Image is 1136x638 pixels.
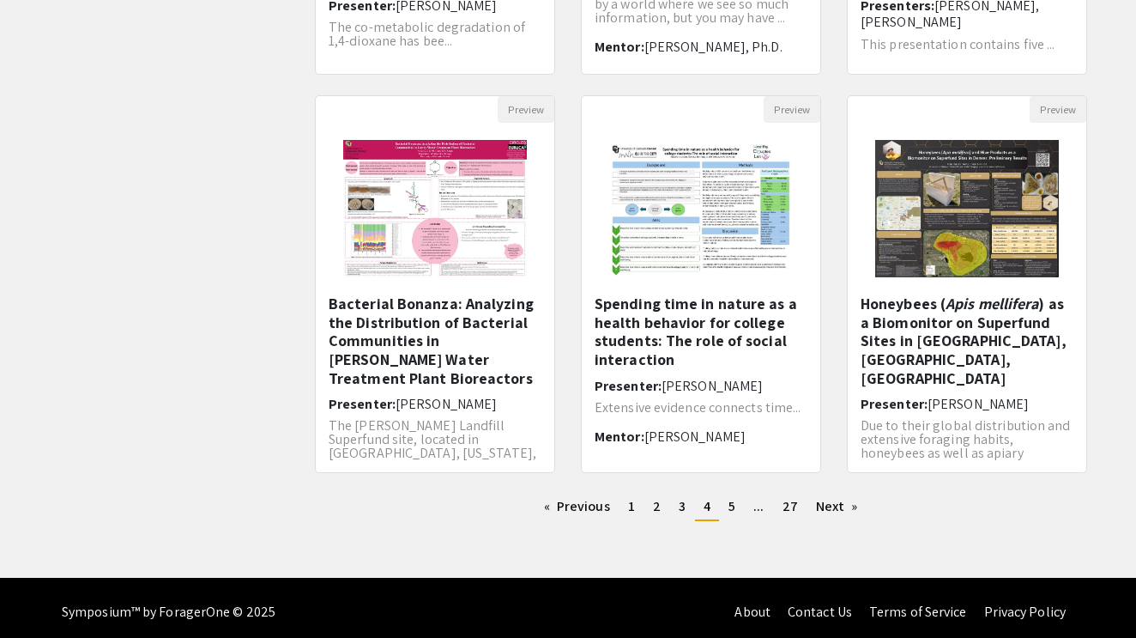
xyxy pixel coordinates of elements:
p: Due to their global distribution and extensive foraging habits, honeybees as well as apiary produ... [861,419,1073,488]
span: [PERSON_NAME] [928,395,1029,413]
img: <p>Bacterial Bonanza: Analyzing the Distribution of Bacterial Communities in Lowry Water Treatmen... [326,123,543,295]
a: Contact Us [788,603,852,621]
button: Preview [498,96,554,123]
span: [PERSON_NAME] [644,428,746,446]
a: Terms of Service [869,603,967,621]
img: <p>Honeybees (<em>Apis mellifera</em>) as a Biomonitor on Superfund Sites in Denver, CO, USA</p> [858,123,1075,295]
span: 5 [728,497,735,515]
span: 2 [653,497,661,515]
h5: Bacterial Bonanza: Analyzing the Distribution of Bacterial Communities in [PERSON_NAME] Water Tre... [329,295,541,387]
span: Mentor: [595,38,644,56]
ul: Pagination [315,494,1087,521]
p: This presentation contains five ... [861,38,1073,52]
button: Preview [764,96,820,123]
span: ... [753,497,764,515]
span: Mentor: [595,428,644,446]
a: Privacy Policy [984,603,1066,621]
div: Open Presentation <p>Honeybees (<em>Apis mellifera</em>) as a Biomonitor on Superfund Sites in De... [847,95,1087,473]
button: Preview [1030,96,1086,123]
em: Apis mellifera [946,294,1038,313]
span: [PERSON_NAME], Ph.D. [644,38,783,56]
h5: Honeybees ( ) as a Biomonitor on Superfund Sites in [GEOGRAPHIC_DATA], [GEOGRAPHIC_DATA], [GEOGRA... [861,295,1073,387]
p: Extensive evidence connects time... [595,401,807,415]
div: Open Presentation <p>Bacterial Bonanza: Analyzing the Distribution of Bacterial Communities in Lo... [315,95,555,473]
img: <p class="ql-align-center">&nbsp;<strong>Spending time in nature as a health behavior for college... [592,123,809,295]
span: 27 [783,497,798,515]
p: The [PERSON_NAME] Landfill Superfund site, located in [GEOGRAPHIC_DATA], [US_STATE], is a regiona... [329,419,541,474]
a: Previous page [535,494,619,520]
iframe: Chat [13,561,73,625]
div: Open Presentation <p class="ql-align-center">&nbsp;<strong>Spending time in nature as a health be... [581,95,821,473]
h6: Presenter: [595,378,807,394]
span: [PERSON_NAME] [662,377,763,395]
span: 1 [628,497,635,515]
h6: Presenter: [329,396,541,412]
h6: Presenter: [861,396,1073,412]
span: 3 [679,497,686,515]
a: About [734,603,770,621]
span: [PERSON_NAME] [396,395,497,413]
a: Next page [807,494,867,520]
span: The co-metabolic degradation of 1,4-dioxane has bee... [329,18,525,50]
span: 4 [704,497,710,515]
h5: Spending time in nature as a health behavior for college students: The role of social interaction [595,295,807,368]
